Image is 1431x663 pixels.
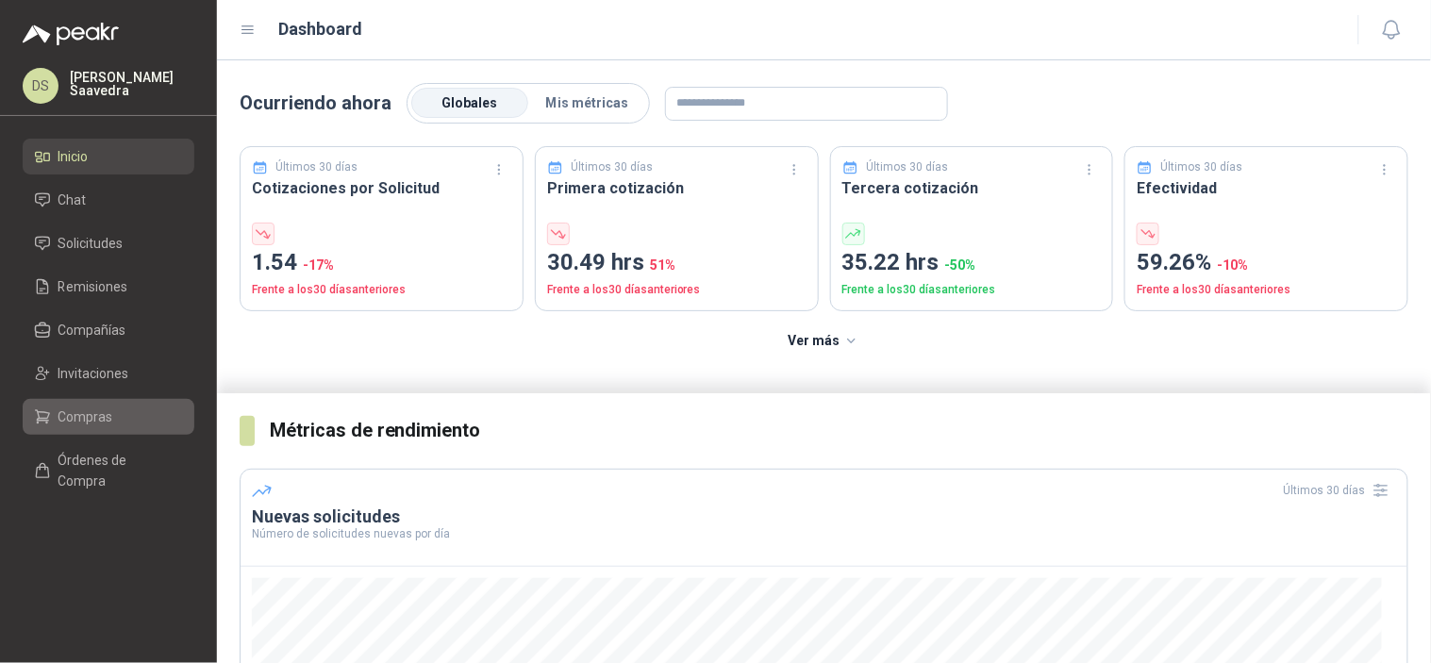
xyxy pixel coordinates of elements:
[23,68,58,104] div: DS
[276,158,358,176] p: Últimos 30 días
[58,450,176,491] span: Órdenes de Compra
[866,158,948,176] p: Últimos 30 días
[58,406,113,427] span: Compras
[23,182,194,218] a: Chat
[23,225,194,261] a: Solicitudes
[240,89,391,118] p: Ocurriendo ahora
[70,71,194,97] p: [PERSON_NAME] Saavedra
[23,23,119,45] img: Logo peakr
[545,95,628,110] span: Mis métricas
[270,416,1408,445] h3: Métricas de rendimiento
[23,399,194,435] a: Compras
[252,506,1396,528] h3: Nuevas solicitudes
[58,363,129,384] span: Invitaciones
[945,257,976,273] span: -50 %
[23,442,194,499] a: Órdenes de Compra
[1217,257,1248,273] span: -10 %
[1137,281,1396,299] p: Frente a los 30 días anteriores
[547,281,807,299] p: Frente a los 30 días anteriores
[279,16,363,42] h1: Dashboard
[842,176,1102,200] h3: Tercera cotización
[1137,176,1396,200] h3: Efectividad
[58,320,126,340] span: Compañías
[547,245,807,281] p: 30.49 hrs
[1161,158,1243,176] p: Últimos 30 días
[777,323,871,360] button: Ver más
[252,245,511,281] p: 1.54
[1284,475,1396,506] div: Últimos 30 días
[58,276,128,297] span: Remisiones
[58,190,87,210] span: Chat
[23,269,194,305] a: Remisiones
[23,312,194,348] a: Compañías
[252,176,511,200] h3: Cotizaciones por Solicitud
[842,281,1102,299] p: Frente a los 30 días anteriores
[442,95,498,110] span: Globales
[252,528,1396,539] p: Número de solicitudes nuevas por día
[23,139,194,174] a: Inicio
[1137,245,1396,281] p: 59.26%
[58,233,124,254] span: Solicitudes
[650,257,675,273] span: 51 %
[303,257,334,273] span: -17 %
[58,146,89,167] span: Inicio
[547,176,807,200] h3: Primera cotización
[842,245,1102,281] p: 35.22 hrs
[571,158,653,176] p: Últimos 30 días
[23,356,194,391] a: Invitaciones
[252,281,511,299] p: Frente a los 30 días anteriores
